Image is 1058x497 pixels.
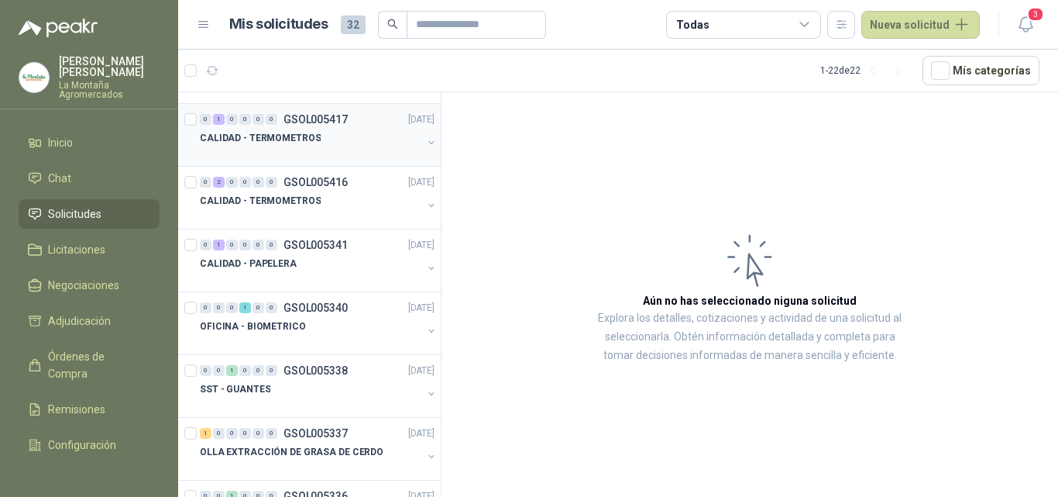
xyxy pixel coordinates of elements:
p: [DATE] [408,175,435,190]
div: 0 [266,177,277,188]
div: 0 [239,114,251,125]
p: [DATE] [408,426,435,441]
div: 0 [239,365,251,376]
a: Licitaciones [19,235,160,264]
span: Adjudicación [48,312,111,330]
div: 0 [200,240,211,250]
a: 0 1 0 0 0 0 GSOL005417[DATE] CALIDAD - TERMOMETROS [200,110,438,160]
div: 0 [252,428,264,439]
div: 2 [213,177,225,188]
div: 1 [200,428,211,439]
h3: Aún no has seleccionado niguna solicitud [643,292,857,309]
span: Órdenes de Compra [48,348,145,382]
p: GSOL005340 [283,302,348,313]
div: Todas [676,16,709,33]
img: Logo peakr [19,19,98,37]
span: Inicio [48,134,73,151]
div: 0 [239,428,251,439]
a: Inicio [19,128,160,157]
span: Solicitudes [48,205,101,223]
a: Negociaciones [19,271,160,300]
div: 0 [266,428,277,439]
button: Nueva solicitud [861,11,980,39]
p: OLLA EXTRACCIÓN DE GRASA DE CERDO [200,445,383,460]
p: GSOL005417 [283,114,348,125]
div: 0 [213,302,225,313]
span: Negociaciones [48,277,119,294]
div: 1 [226,365,238,376]
span: 32 [341,16,366,34]
p: CALIDAD - PAPELERA [200,257,297,271]
span: search [387,19,398,29]
a: Adjudicación [19,306,160,336]
div: 0 [213,428,225,439]
p: OFICINA - BIOMETRICO [200,319,306,334]
div: 0 [226,428,238,439]
p: Explora los detalles, cotizaciones y actividad de una solicitud al seleccionarla. Obtén informaci... [596,309,903,365]
p: CALIDAD - TERMOMETROS [200,194,321,209]
div: 0 [239,240,251,250]
div: 0 [200,177,211,188]
a: 0 0 1 0 0 0 GSOL005338[DATE] SST - GUANTES [200,361,438,411]
a: Solicitudes [19,199,160,229]
a: Chat [19,164,160,193]
div: 0 [226,302,238,313]
a: Remisiones [19,395,160,424]
span: Remisiones [48,401,105,418]
button: 3 [1012,11,1039,39]
a: Órdenes de Compra [19,342,160,388]
span: Configuración [48,437,116,454]
span: Chat [48,170,71,187]
a: Configuración [19,430,160,460]
div: 0 [226,240,238,250]
div: 1 [213,240,225,250]
div: 1 - 22 de 22 [820,58,910,83]
p: [DATE] [408,301,435,316]
div: 0 [252,177,264,188]
p: [PERSON_NAME] [PERSON_NAME] [59,56,160,78]
div: 0 [239,177,251,188]
div: 0 [200,302,211,313]
a: 0 1 0 0 0 0 GSOL005341[DATE] CALIDAD - PAPELERA [200,236,438,285]
p: SST - GUANTES [200,382,270,397]
a: 0 2 0 0 0 0 GSOL005416[DATE] CALIDAD - TERMOMETROS [200,173,438,223]
div: 0 [266,114,277,125]
button: Mís categorías [922,56,1039,85]
div: 0 [266,302,277,313]
div: 0 [266,365,277,376]
div: 0 [226,177,238,188]
p: GSOL005416 [283,177,348,188]
span: Licitaciones [48,241,105,258]
div: 1 [239,302,251,313]
div: 0 [252,302,264,313]
p: La Montaña Agromercados [59,81,160,99]
div: 0 [200,114,211,125]
div: 0 [200,365,211,376]
a: 1 0 0 0 0 0 GSOL005337[DATE] OLLA EXTRACCIÓN DE GRASA DE CERDO [200,424,438,474]
p: GSOL005341 [283,240,348,250]
div: 0 [226,114,238,125]
p: CALIDAD - TERMOMETROS [200,131,321,146]
p: [DATE] [408,112,435,127]
div: 0 [252,365,264,376]
div: 1 [213,114,225,125]
img: Company Logo [19,63,49,92]
div: 0 [252,114,264,125]
p: [DATE] [408,238,435,253]
a: 0 0 0 1 0 0 GSOL005340[DATE] OFICINA - BIOMETRICO [200,299,438,348]
p: GSOL005338 [283,365,348,376]
div: 0 [213,365,225,376]
h1: Mis solicitudes [229,13,328,36]
div: 0 [252,240,264,250]
span: 3 [1027,7,1044,22]
p: GSOL005337 [283,428,348,439]
div: 0 [266,240,277,250]
p: [DATE] [408,364,435,378]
